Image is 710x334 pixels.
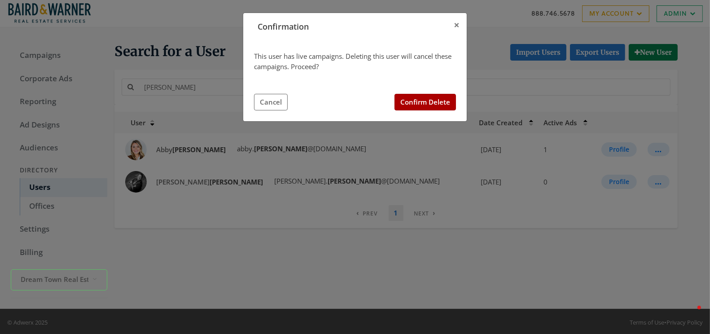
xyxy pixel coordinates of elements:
[250,14,309,32] span: Confirmation
[254,51,456,72] div: This user has live campaigns. Deleting this user will cancel these campaigns. Proceed?
[11,269,107,290] button: Dream Town Real Estate
[394,94,456,110] button: Confirm Delete
[454,18,460,32] span: ×
[679,303,701,325] iframe: Intercom live chat
[447,13,467,38] button: Close
[21,274,88,285] span: Dream Town Real Estate
[254,94,288,110] button: Cancel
